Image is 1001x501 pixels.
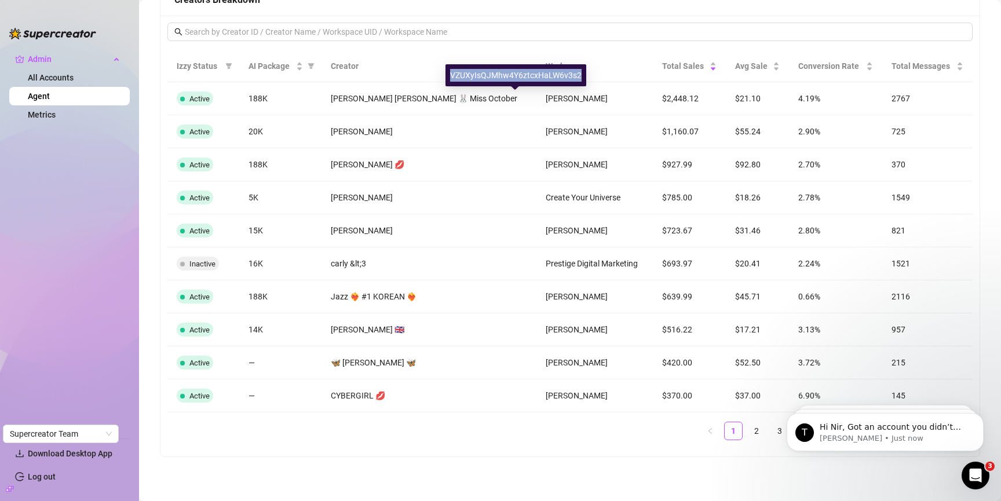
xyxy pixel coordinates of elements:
[882,280,973,313] td: 2116
[701,422,719,440] button: left
[662,60,707,72] span: Total Sales
[185,25,956,38] input: Search by Creator ID / Creator Name / Workspace UID / Workspace Name
[322,50,537,82] th: Creator
[239,247,322,280] td: 16K
[882,247,973,280] td: 1521
[331,193,393,202] span: [PERSON_NAME]
[769,389,1001,470] iframe: Intercom notifications message
[331,94,517,103] span: [PERSON_NAME] [PERSON_NAME] 🐰 Miss October
[189,193,210,202] span: Active
[9,28,96,39] img: logo-BBDzfeDw.svg
[726,82,789,115] td: $21.10
[189,326,210,334] span: Active
[747,422,766,440] li: 2
[653,280,726,313] td: $639.99
[546,325,608,334] span: [PERSON_NAME]
[882,82,973,115] td: 2767
[789,50,882,82] th: Conversion Rate
[546,127,608,136] span: [PERSON_NAME]
[962,462,989,489] iframe: Intercom live chat
[305,57,317,75] span: filter
[15,54,24,64] span: crown
[735,60,770,72] span: Avg Sale
[789,115,882,148] td: 2.90%
[653,50,726,82] th: Total Sales
[653,214,726,247] td: $723.67
[331,259,366,268] span: carly &lt;3
[331,358,416,367] span: 🦋 [PERSON_NAME] 🦋
[28,92,50,101] a: Agent
[536,50,653,82] th: Workspace
[726,247,789,280] td: $20.41
[331,325,404,334] span: [PERSON_NAME] 🇬🇧
[653,82,726,115] td: $2,448.12
[882,313,973,346] td: 957
[223,57,235,75] span: filter
[726,214,789,247] td: $31.46
[189,259,215,268] span: Inactive
[189,292,210,301] span: Active
[892,60,954,72] span: Total Messages
[726,313,789,346] td: $17.21
[882,346,973,379] td: 215
[239,50,322,82] th: AI Package
[546,160,608,169] span: [PERSON_NAME]
[28,50,110,68] span: Admin
[726,148,789,181] td: $92.80
[189,94,210,103] span: Active
[189,127,210,136] span: Active
[789,148,882,181] td: 2.70%
[789,313,882,346] td: 3.13%
[789,82,882,115] td: 4.19%
[177,60,221,72] span: Izzy Status
[28,449,112,458] span: Download Desktop App
[653,148,726,181] td: $927.99
[726,181,789,214] td: $18.26
[331,391,385,400] span: CYBERGIRL 💋
[28,73,74,82] a: All Accounts
[239,115,322,148] td: 20K
[239,181,322,214] td: 5K
[189,226,210,235] span: Active
[225,63,232,70] span: filter
[546,292,608,301] span: [PERSON_NAME]
[726,379,789,412] td: $37.00
[707,427,714,434] span: left
[331,292,417,301] span: Jazz ❤️‍🔥 #1 KOREAN ❤️‍🔥
[546,259,638,268] span: Prestige Digital Marketing
[189,359,210,367] span: Active
[726,280,789,313] td: $45.71
[239,313,322,346] td: 14K
[546,391,608,400] span: [PERSON_NAME]
[308,63,315,70] span: filter
[653,181,726,214] td: $785.00
[239,214,322,247] td: 15K
[882,50,973,82] th: Total Messages
[701,422,719,440] li: Previous Page
[798,60,864,72] span: Conversion Rate
[789,346,882,379] td: 3.72%
[789,247,882,280] td: 2.24%
[546,226,608,235] span: [PERSON_NAME]
[726,50,789,82] th: Avg Sale
[28,472,56,481] a: Log out
[882,115,973,148] td: 725
[331,160,404,169] span: [PERSON_NAME] 💋
[724,422,743,440] li: 1
[725,422,742,440] a: 1
[546,94,608,103] span: [PERSON_NAME]
[239,148,322,181] td: 188K
[653,346,726,379] td: $420.00
[546,358,608,367] span: [PERSON_NAME]
[882,214,973,247] td: 821
[239,379,322,412] td: —
[789,379,882,412] td: 6.90%
[985,462,995,471] span: 3
[174,28,182,36] span: search
[653,313,726,346] td: $516.22
[653,247,726,280] td: $693.97
[331,127,393,136] span: [PERSON_NAME]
